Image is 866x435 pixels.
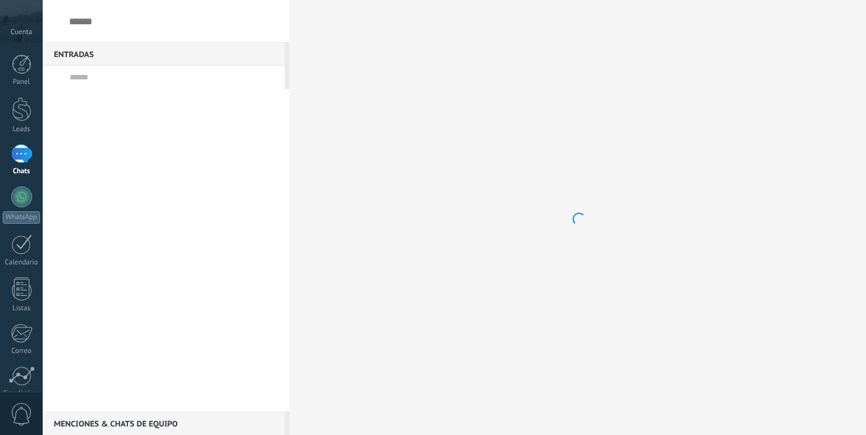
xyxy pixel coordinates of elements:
div: Calendario [3,259,41,267]
span: Cuenta [11,28,32,37]
div: Correo [3,347,41,356]
div: Entradas [43,42,285,66]
div: Menciones & Chats de equipo [43,411,285,435]
div: Chats [3,167,41,176]
div: Listas [3,304,41,313]
div: Panel [3,78,41,87]
div: Estadísticas [3,390,41,398]
div: Leads [3,125,41,134]
div: WhatsApp [3,211,40,224]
